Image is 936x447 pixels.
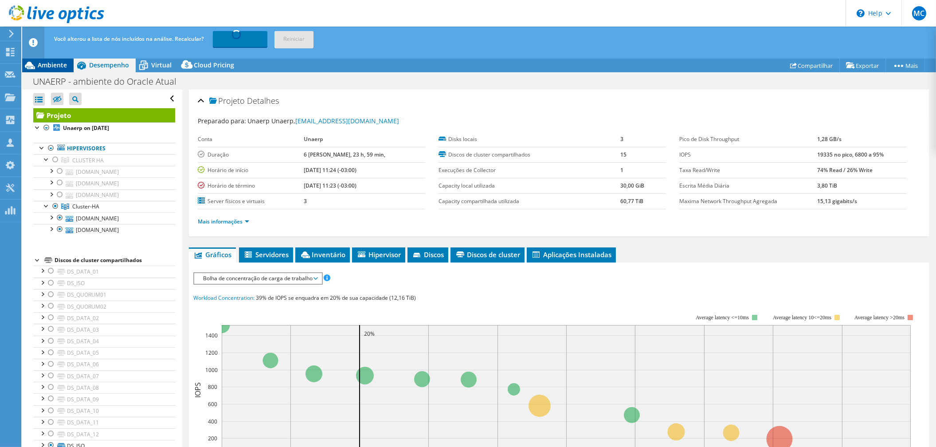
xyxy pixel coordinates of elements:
text: 1200 [205,349,218,357]
label: Maxima Network Throughput Agregada [679,197,817,206]
label: IOPS [679,150,817,159]
text: Average latency >20ms [854,314,905,321]
tspan: Average latency <=10ms [696,314,749,321]
a: DS_DATA_01 [33,266,175,277]
span: Cluster-HA [72,203,99,210]
div: Discos de cluster compartilhados [55,255,175,266]
a: DS_DATA_03 [33,324,175,335]
span: CLUSTER HA [72,157,104,164]
b: 15,13 gigabits/s [817,197,857,205]
b: 1 [621,166,624,174]
a: [EMAIL_ADDRESS][DOMAIN_NAME] [295,117,399,125]
a: Unaerp on [DATE] [33,122,175,134]
b: Unaerp on [DATE] [63,124,109,132]
a: DS_DATA_07 [33,370,175,382]
label: Discos de cluster compartilhados [439,150,621,159]
b: 74% Read / 26% Write [817,166,873,174]
a: [DOMAIN_NAME] [33,212,175,224]
span: Inventário [300,250,345,259]
span: Você alterou a lista de nós incluídos na análise. Recalcular? [54,35,204,43]
span: Unaerp Unaerp, [247,117,399,125]
b: 1,28 GB/s [817,135,842,143]
span: Hipervisor [356,250,401,259]
h1: UNAERP - ambiente do Oracle Atual [29,77,190,86]
a: DS_DATA_09 [33,393,175,405]
label: Execuções de Collector [439,166,621,175]
span: MC [912,6,926,20]
b: 19335 no pico, 6800 a 95% [817,151,884,158]
label: Pico de Disk Throughput [679,135,817,144]
label: Taxa Read/Write [679,166,817,175]
tspan: Average latency 10<=20ms [773,314,831,321]
text: IOPS [193,382,203,398]
a: Recalculando... [213,31,267,47]
a: Mais [885,59,925,72]
b: 3 [621,135,624,143]
text: 400 [208,418,217,425]
a: DS_DATA_06 [33,359,175,370]
a: Hipervisores [33,143,175,154]
span: Ambiente [38,61,67,69]
a: Cluster-HA [33,201,175,212]
b: 30,00 GiB [621,182,645,189]
span: Workload Concentration: [193,294,255,302]
span: Virtual [151,61,172,69]
span: Aplicações Instaladas [531,250,611,259]
span: 39% de IOPS se enquadra em 20% de sua capacidade (12,16 TiB) [256,294,416,302]
span: Bolha de concentração de carga de trabalho [199,273,317,284]
a: DS_DATA_05 [33,347,175,359]
span: Servidores [243,250,289,259]
text: 1000 [205,366,218,374]
label: Horário de término [198,181,304,190]
a: DS_QUORUM02 [33,301,175,312]
b: 15 [621,151,627,158]
text: 1400 [205,332,218,339]
b: Unaerp [304,135,323,143]
span: Cloud Pricing [194,61,234,69]
a: DS_QUORUM01 [33,289,175,301]
a: DS_DATA_02 [33,312,175,324]
svg: \n [857,9,865,17]
a: Projeto [33,108,175,122]
label: Capacity compartilhada utilizada [439,197,621,206]
label: Conta [198,135,304,144]
label: Server físicos e virtuais [198,197,304,206]
a: CLUSTER HA [33,154,175,166]
label: Horário de início [198,166,304,175]
b: 3 [304,197,307,205]
span: Detalhes [247,95,279,106]
b: [DATE] 11:24 (-03:00) [304,166,356,174]
a: Exportar [839,59,886,72]
b: 6 [PERSON_NAME], 23 h, 59 min, [304,151,385,158]
a: [DOMAIN_NAME] [33,177,175,189]
text: 200 [208,435,217,442]
a: DS_DATA_12 [33,428,175,440]
b: 3,80 TiB [817,182,837,189]
span: Desempenho [89,61,129,69]
a: DS_ISO [33,278,175,289]
a: DS_DATA_11 [33,417,175,428]
label: Duração [198,150,304,159]
a: DS_DATA_08 [33,382,175,393]
a: [DOMAIN_NAME] [33,224,175,235]
span: Discos de cluster [455,250,520,259]
b: 60,77 TiB [621,197,644,205]
b: [DATE] 11:23 (-03:00) [304,182,356,189]
span: Projeto [209,97,245,106]
a: DS_DATA_10 [33,405,175,417]
a: Compartilhar [783,59,840,72]
a: DS_DATA_04 [33,336,175,347]
a: [DOMAIN_NAME] [33,166,175,177]
a: [DOMAIN_NAME] [33,189,175,201]
label: Preparado para: [198,117,246,125]
label: Capacity local utilizada [439,181,621,190]
text: 20% [364,330,375,337]
text: 600 [208,400,217,408]
text: 800 [208,383,217,391]
a: Mais informações [198,218,249,225]
span: Gráficos [193,250,231,259]
label: Disks locais [439,135,621,144]
span: Discos [412,250,444,259]
label: Escrita Média Diária [679,181,817,190]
